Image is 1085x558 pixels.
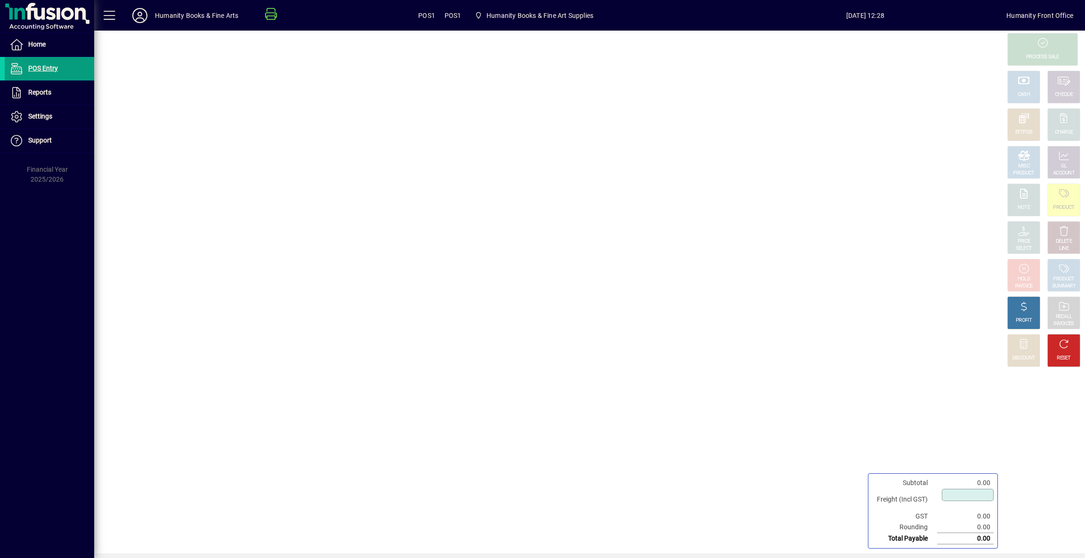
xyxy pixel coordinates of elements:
span: POS Entry [28,64,58,72]
span: [DATE] 12:28 [724,8,1006,23]
td: GST [872,511,937,522]
div: GL [1061,163,1067,170]
span: Support [28,136,52,144]
span: Home [28,40,46,48]
a: Home [5,33,94,56]
div: MISC [1018,163,1029,170]
div: Humanity Books & Fine Arts [155,8,239,23]
a: Reports [5,81,94,104]
span: Settings [28,112,52,120]
td: Total Payable [872,533,937,544]
div: Humanity Front Office [1006,8,1073,23]
a: Support [5,129,94,152]
div: LINE [1059,245,1069,252]
div: RESET [1057,355,1071,362]
div: DISCOUNT [1012,355,1035,362]
a: Settings [5,105,94,128]
span: POS1 [445,8,462,23]
div: PRODUCT [1013,170,1034,177]
td: 0.00 [937,533,994,544]
div: INVOICE [1015,283,1032,290]
span: Humanity Books & Fine Art Supplies [486,8,593,23]
td: Freight (Incl GST) [872,488,937,511]
span: Reports [28,88,51,96]
div: CASH [1018,91,1030,98]
div: RECALL [1056,313,1072,320]
div: CHEQUE [1055,91,1073,98]
td: 0.00 [937,478,994,488]
div: INVOICES [1053,320,1074,327]
div: PRODUCT [1053,204,1074,211]
td: 0.00 [937,522,994,533]
td: 0.00 [937,511,994,522]
div: ACCOUNT [1053,170,1075,177]
div: NOTE [1018,204,1030,211]
td: Subtotal [872,478,937,488]
div: HOLD [1018,276,1030,283]
div: SELECT [1016,245,1032,252]
div: CHARGE [1055,129,1073,136]
span: POS1 [418,8,435,23]
div: PROFIT [1016,317,1032,324]
div: SUMMARY [1052,283,1076,290]
div: PRICE [1018,238,1030,245]
div: PROCESS SALE [1026,54,1059,61]
button: Profile [125,7,155,24]
div: PRODUCT [1053,276,1074,283]
div: EFTPOS [1015,129,1033,136]
td: Rounding [872,522,937,533]
span: Humanity Books & Fine Art Supplies [471,7,597,24]
div: DELETE [1056,238,1072,245]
